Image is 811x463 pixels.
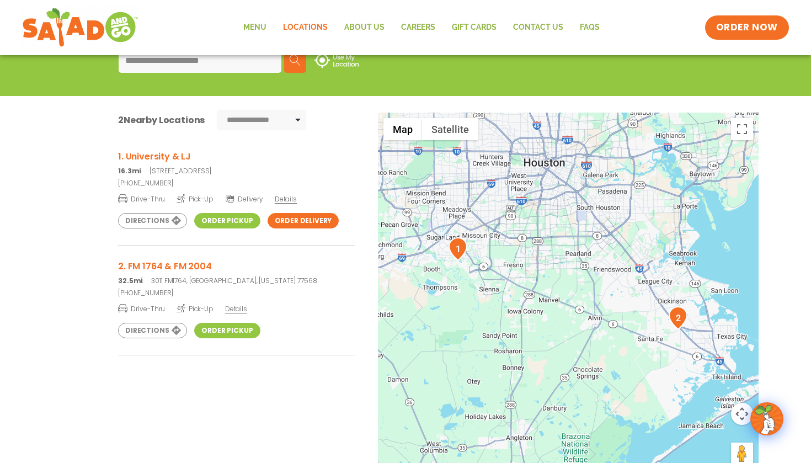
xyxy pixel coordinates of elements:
[194,323,260,338] a: Order Pickup
[118,213,187,228] a: Directions
[118,259,355,273] h3: 2. FM 1764 & FM 2004
[275,194,297,204] span: Details
[118,276,143,285] strong: 32.5mi
[118,193,165,204] span: Drive-Thru
[705,15,789,40] a: ORDER NOW
[118,150,355,163] h3: 1. University & LJ
[383,118,422,140] button: Show street map
[177,303,214,314] span: Pick-Up
[118,150,355,176] a: 1. University & LJ 16.3mi[STREET_ADDRESS]
[235,15,275,40] a: Menu
[177,193,214,204] span: Pick-Up
[716,21,778,34] span: ORDER NOW
[118,300,355,314] a: Drive-Thru Pick-Up Details
[118,303,165,314] span: Drive-Thru
[118,166,355,176] p: [STREET_ADDRESS]
[505,15,572,40] a: Contact Us
[751,403,782,434] img: wpChatIcon
[393,15,444,40] a: Careers
[118,113,205,127] div: Nearby Locations
[731,118,753,140] button: Toggle fullscreen view
[225,304,247,313] span: Details
[118,288,355,298] a: [PHONE_NUMBER]
[314,52,359,68] img: use-location.svg
[275,15,336,40] a: Locations
[118,276,355,286] p: 3011 FM1764, [GEOGRAPHIC_DATA], [US_STATE] 77568
[118,259,355,286] a: 2. FM 1764 & FM 2004 32.5mi3011 FM1764, [GEOGRAPHIC_DATA], [US_STATE] 77568
[669,306,687,329] div: 2
[118,114,124,126] span: 2
[449,237,467,260] div: 1
[118,166,141,175] strong: 16.3mi
[422,118,478,140] button: Show satellite imagery
[268,213,339,228] a: Order Delivery
[235,15,608,40] nav: Menu
[118,190,355,204] a: Drive-Thru Pick-Up Delivery Details
[290,55,301,66] img: search.svg
[194,213,260,228] a: Order Pickup
[444,15,505,40] a: GIFT CARDS
[225,194,263,204] span: Delivery
[118,323,187,338] a: Directions
[22,6,138,50] img: new-SAG-logo-768×292
[336,15,393,40] a: About Us
[731,403,753,425] button: Map camera controls
[572,15,608,40] a: FAQs
[118,178,355,188] a: [PHONE_NUMBER]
